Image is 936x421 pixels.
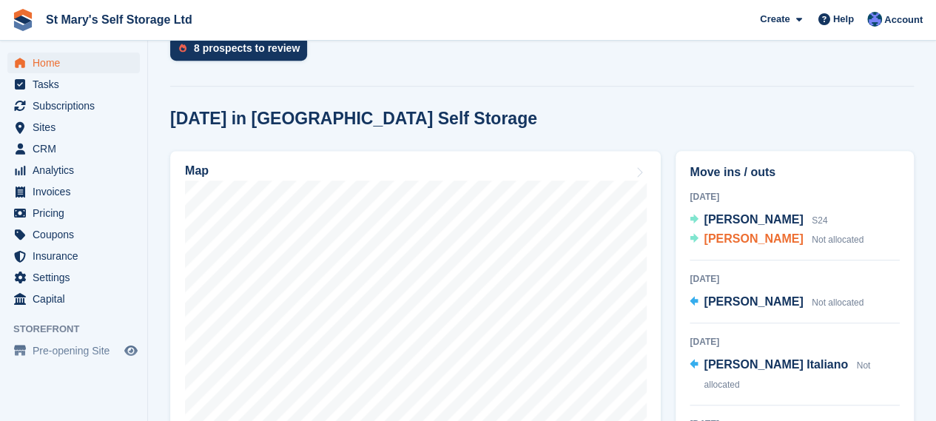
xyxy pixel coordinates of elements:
[704,213,803,226] span: [PERSON_NAME]
[33,138,121,159] span: CRM
[33,267,121,288] span: Settings
[33,224,121,245] span: Coupons
[179,44,186,53] img: prospect-51fa495bee0391a8d652442698ab0144808aea92771e9ea1ae160a38d050c398.svg
[7,203,140,223] a: menu
[884,13,923,27] span: Account
[812,235,863,245] span: Not allocated
[690,335,900,348] div: [DATE]
[7,224,140,245] a: menu
[704,295,803,308] span: [PERSON_NAME]
[812,215,827,226] span: S24
[690,190,900,203] div: [DATE]
[33,160,121,181] span: Analytics
[690,230,863,249] a: [PERSON_NAME] Not allocated
[704,232,803,245] span: [PERSON_NAME]
[12,9,34,31] img: stora-icon-8386f47178a22dfd0bd8f6a31ec36ba5ce8667c1dd55bd0f319d3a0aa187defe.svg
[7,246,140,266] a: menu
[690,356,900,394] a: [PERSON_NAME] Italiano Not allocated
[7,267,140,288] a: menu
[7,340,140,361] a: menu
[7,289,140,309] a: menu
[812,297,863,308] span: Not allocated
[33,289,121,309] span: Capital
[33,246,121,266] span: Insurance
[33,203,121,223] span: Pricing
[690,293,863,312] a: [PERSON_NAME] Not allocated
[833,12,854,27] span: Help
[170,36,314,68] a: 8 prospects to review
[33,53,121,73] span: Home
[7,95,140,116] a: menu
[33,340,121,361] span: Pre-opening Site
[170,109,537,129] h2: [DATE] in [GEOGRAPHIC_DATA] Self Storage
[704,358,848,371] span: [PERSON_NAME] Italiano
[7,138,140,159] a: menu
[7,117,140,138] a: menu
[867,12,882,27] img: Matthew Keenan
[185,164,209,178] h2: Map
[690,164,900,181] h2: Move ins / outs
[13,322,147,337] span: Storefront
[40,7,198,32] a: St Mary's Self Storage Ltd
[7,181,140,202] a: menu
[7,160,140,181] a: menu
[7,53,140,73] a: menu
[194,42,300,54] div: 8 prospects to review
[33,95,121,116] span: Subscriptions
[122,342,140,360] a: Preview store
[33,74,121,95] span: Tasks
[690,272,900,286] div: [DATE]
[7,74,140,95] a: menu
[33,181,121,202] span: Invoices
[760,12,789,27] span: Create
[690,211,827,230] a: [PERSON_NAME] S24
[33,117,121,138] span: Sites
